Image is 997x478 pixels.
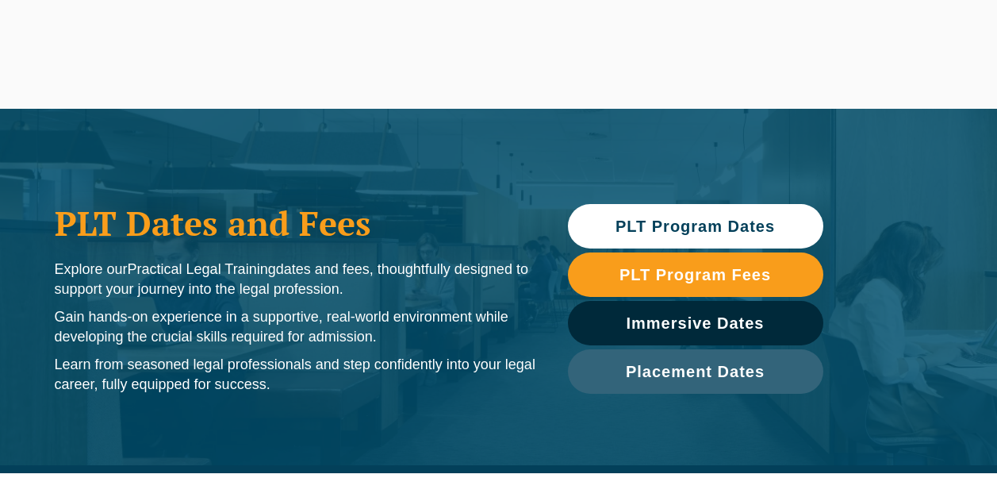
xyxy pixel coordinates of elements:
h1: PLT Dates and Fees [55,203,536,243]
p: Explore our dates and fees, thoughtfully designed to support your journey into the legal profession. [55,260,536,299]
a: Placement Dates [568,349,823,394]
a: PLT Program Dates [568,204,823,249]
span: Immersive Dates [627,315,765,331]
a: Immersive Dates [568,301,823,345]
span: PLT Program Dates [615,218,775,234]
a: PLT Program Fees [568,252,823,297]
span: PLT Program Fees [619,267,771,283]
p: Gain hands-on experience in a supportive, real-world environment while developing the crucial ski... [55,307,536,347]
span: Practical Legal Training [128,261,276,277]
p: Learn from seasoned legal professionals and step confidently into your legal career, fully equipp... [55,355,536,395]
span: Placement Dates [626,364,765,380]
